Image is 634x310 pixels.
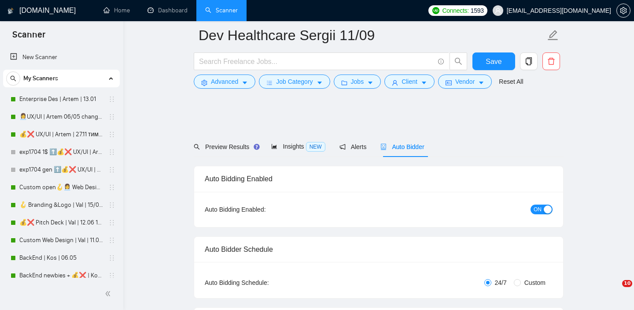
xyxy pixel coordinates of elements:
[19,108,103,126] a: 👩‍💼UX/UI | Artem 06/05 changed start
[6,71,20,86] button: search
[108,202,115,209] span: holder
[604,280,625,301] iframe: Intercom live chat
[380,143,424,150] span: Auto Bidder
[19,214,103,232] a: 💰❌ Pitch Deck | Val | 12.06 16% view
[367,79,373,86] span: caret-down
[194,75,255,89] button: settingAdvancedcaret-down
[341,79,347,86] span: folder
[147,7,188,14] a: dashboardDashboard
[271,143,277,149] span: area-chart
[108,96,115,103] span: holder
[266,79,273,86] span: bars
[105,289,114,298] span: double-left
[384,75,435,89] button: userClientcaret-down
[19,267,103,284] a: BackEnd newbies + 💰❌ | Kos | 06.05
[108,237,115,244] span: holder
[201,79,207,86] span: setting
[351,77,364,86] span: Jobs
[471,6,484,15] span: 1593
[108,254,115,261] span: holder
[19,90,103,108] a: Enterprise Des | Artem | 13.01
[442,6,468,15] span: Connects:
[108,166,115,173] span: holder
[19,126,103,143] a: 💰❌ UX/UI | Artem | 27.11 тимчасово вимкнула
[259,75,330,89] button: barsJob Categorycaret-down
[19,249,103,267] a: BackEnd | Kos | 06.05
[271,143,325,150] span: Insights
[5,28,52,47] span: Scanner
[622,280,632,287] span: 10
[421,79,427,86] span: caret-down
[194,144,200,150] span: search
[108,184,115,191] span: holder
[205,237,553,262] div: Auto Bidder Schedule
[432,7,439,14] img: upwork-logo.png
[450,57,467,65] span: search
[547,30,559,41] span: edit
[339,144,346,150] span: notification
[616,7,630,14] a: setting
[205,205,321,214] div: Auto Bidding Enabled:
[10,49,113,66] a: New Scanner
[108,113,115,120] span: holder
[7,75,20,82] span: search
[253,143,261,151] div: Tooltip anchor
[521,278,549,288] span: Custom
[392,79,398,86] span: user
[199,24,546,46] input: Scanner name...
[19,232,103,249] a: Custom Web Design | Val | 11.09 filters changed
[339,143,367,150] span: Alerts
[486,56,501,67] span: Save
[534,205,542,214] span: ON
[108,219,115,226] span: holder
[211,77,238,86] span: Advanced
[19,161,103,179] a: exp1704 gen ⬆️💰❌ UX/UI | Artem
[19,196,103,214] a: 🪝 Branding &Logo | Val | 15/05 added other end
[616,4,630,18] button: setting
[19,143,103,161] a: exp1704 1$ ⬆️💰❌ UX/UI | Artem
[617,7,630,14] span: setting
[334,75,381,89] button: folderJobscaret-down
[478,79,484,86] span: caret-down
[438,59,444,64] span: info-circle
[103,7,130,14] a: homeHome
[402,77,417,86] span: Client
[543,57,560,65] span: delete
[108,149,115,156] span: holder
[7,4,14,18] img: logo
[472,52,515,70] button: Save
[205,166,553,191] div: Auto Bidding Enabled
[317,79,323,86] span: caret-down
[276,77,313,86] span: Job Category
[446,79,452,86] span: idcard
[491,278,510,288] span: 24/7
[520,52,538,70] button: copy
[108,131,115,138] span: holder
[242,79,248,86] span: caret-down
[205,7,238,14] a: searchScanner
[450,52,467,70] button: search
[19,179,103,196] a: Custom open🪝👩‍💼 Web Design | Artem 11/09 other start
[306,142,325,152] span: NEW
[3,49,120,66] li: New Scanner
[23,70,58,87] span: My Scanners
[520,57,537,65] span: copy
[194,143,257,150] span: Preview Results
[199,56,434,67] input: Search Freelance Jobs...
[499,77,523,86] a: Reset All
[455,77,475,86] span: Vendor
[380,144,387,150] span: robot
[108,272,115,279] span: holder
[542,52,560,70] button: delete
[438,75,492,89] button: idcardVendorcaret-down
[495,7,501,14] span: user
[205,278,321,288] div: Auto Bidding Schedule:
